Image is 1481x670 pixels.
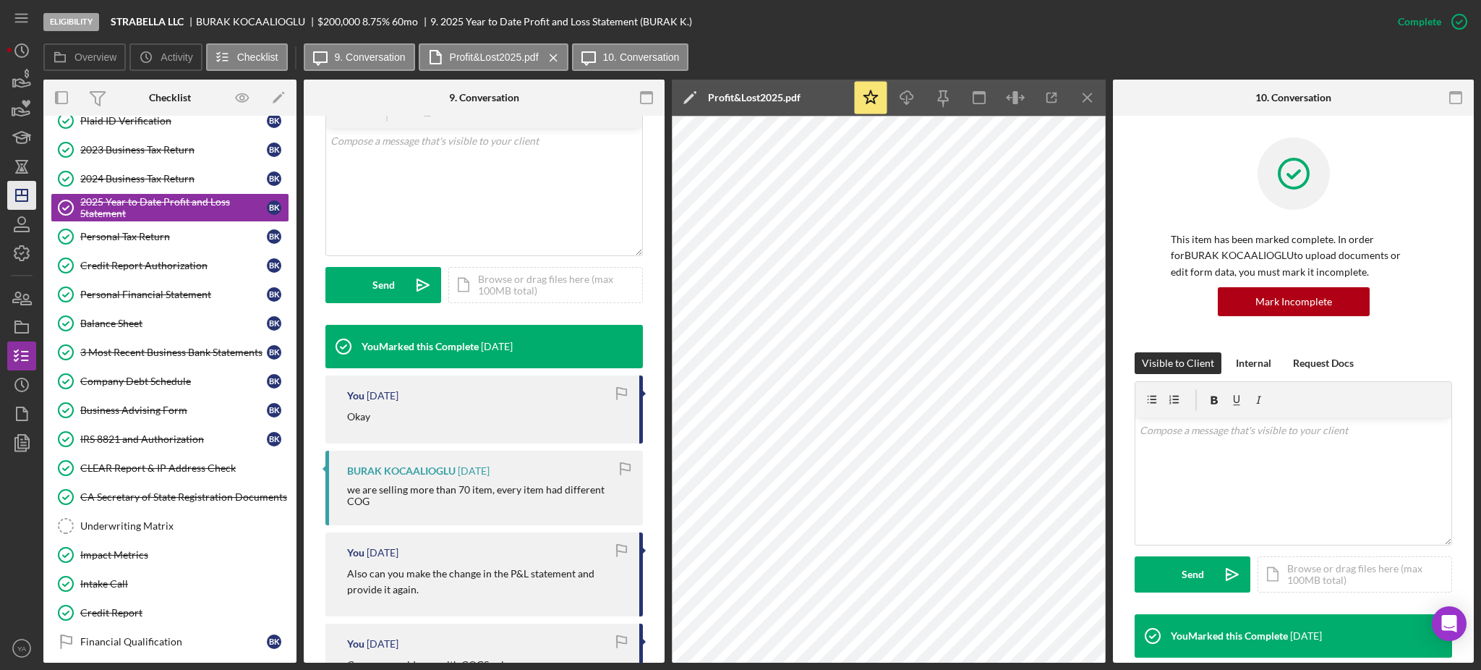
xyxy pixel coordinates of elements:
[603,51,680,63] label: 10. Conversation
[362,16,390,27] div: 8.75 %
[335,51,406,63] label: 9. Conversation
[80,144,267,156] div: 2023 Business Tax Return
[1432,606,1467,641] div: Open Intercom Messenger
[51,425,289,454] a: IRS 8821 and AuthorizationBK
[1229,352,1279,374] button: Internal
[267,287,281,302] div: B K
[347,566,625,598] p: Also can you make the change in the P&L statement and provide it again.
[1171,630,1288,642] div: You Marked this Complete
[206,43,288,71] button: Checklist
[317,15,360,27] span: $200,000
[347,465,456,477] div: BURAK KOCAALIOGLU
[51,454,289,483] a: CLEAR Report & IP Address Check
[237,51,278,63] label: Checklist
[51,627,289,656] a: Financial QualificationBK
[80,607,289,619] div: Credit Report
[51,164,289,193] a: 2024 Business Tax ReturnBK
[267,171,281,186] div: B K
[1255,92,1331,103] div: 10. Conversation
[304,43,415,71] button: 9. Conversation
[80,231,267,242] div: Personal Tax Return
[111,16,184,27] b: STRABELLA LLC
[43,43,126,71] button: Overview
[1290,630,1322,642] time: 2025-09-09 20:08
[80,462,289,474] div: CLEAR Report & IP Address Check
[80,173,267,185] div: 2024 Business Tax Return
[347,390,364,402] div: You
[51,512,289,540] a: Underwriting Matrix
[196,16,317,27] div: BURAK KOCAALIOGLU
[267,316,281,331] div: B K
[347,484,628,507] div: we are selling more than 70 item, every item had different COG
[1383,7,1474,36] button: Complete
[325,267,441,303] button: Send
[1182,556,1204,593] div: Send
[51,135,289,164] a: 2023 Business Tax ReturnBK
[80,260,267,271] div: Credit Report Authorization
[51,483,289,512] a: CA Secretary of State Registration Documents
[80,636,267,648] div: Financial Qualification
[392,16,418,27] div: 60 mo
[267,403,281,417] div: B K
[347,409,370,425] p: Okay
[1135,352,1221,374] button: Visible to Client
[80,115,267,127] div: Plaid ID Verification
[1135,556,1250,593] button: Send
[80,347,267,358] div: 3 Most Recent Business Bank Statements
[347,638,364,650] div: You
[149,92,191,103] div: Checklist
[161,51,192,63] label: Activity
[267,114,281,128] div: B K
[129,43,202,71] button: Activity
[1171,232,1416,280] p: This item has been marked complete. In order for BURAK KOCAALIOGLU to upload documents or edit fo...
[80,549,289,561] div: Impact Metrics
[419,43,568,71] button: Profit&Lost2025.pdf
[1293,352,1354,374] div: Request Docs
[1255,287,1332,316] div: Mark Incomplete
[51,309,289,338] a: Balance SheetBK
[267,143,281,157] div: B K
[80,520,289,532] div: Underwriting Matrix
[80,376,267,387] div: Company Debt Schedule
[51,598,289,627] a: Credit Report
[450,51,539,63] label: Profit&Lost2025.pdf
[51,367,289,396] a: Company Debt ScheduleBK
[51,569,289,598] a: Intake Call
[430,16,692,27] div: 9. 2025 Year to Date Profit and Loss Statement (BURAK K.)
[572,43,689,71] button: 10. Conversation
[80,433,267,445] div: IRS 8821 and Authorization
[1236,352,1271,374] div: Internal
[51,396,289,425] a: Business Advising FormBK
[80,318,267,329] div: Balance Sheet
[80,404,267,416] div: Business Advising Form
[449,92,519,103] div: 9. Conversation
[1286,352,1361,374] button: Request Docs
[367,638,398,650] time: 2025-09-05 22:50
[347,547,364,559] div: You
[80,196,267,219] div: 2025 Year to Date Profit and Loss Statement
[17,645,27,653] text: YA
[7,634,36,663] button: YA
[708,92,801,103] div: Profit&Lost2025.pdf
[80,578,289,590] div: Intake Call
[1218,287,1370,316] button: Mark Incomplete
[458,465,490,477] time: 2025-09-06 03:24
[267,258,281,273] div: B K
[74,51,116,63] label: Overview
[1398,7,1441,36] div: Complete
[372,267,395,303] div: Send
[51,540,289,569] a: Impact Metrics
[267,635,281,649] div: B K
[267,345,281,360] div: B K
[267,200,281,215] div: B K
[51,338,289,367] a: 3 Most Recent Business Bank StatementsBK
[481,341,513,352] time: 2025-09-09 20:08
[367,390,398,402] time: 2025-09-08 16:58
[51,280,289,309] a: Personal Financial StatementBK
[1142,352,1214,374] div: Visible to Client
[51,251,289,280] a: Credit Report AuthorizationBK
[51,222,289,251] a: Personal Tax ReturnBK
[43,13,99,31] div: Eligibility
[80,289,267,300] div: Personal Financial Statement
[267,229,281,244] div: B K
